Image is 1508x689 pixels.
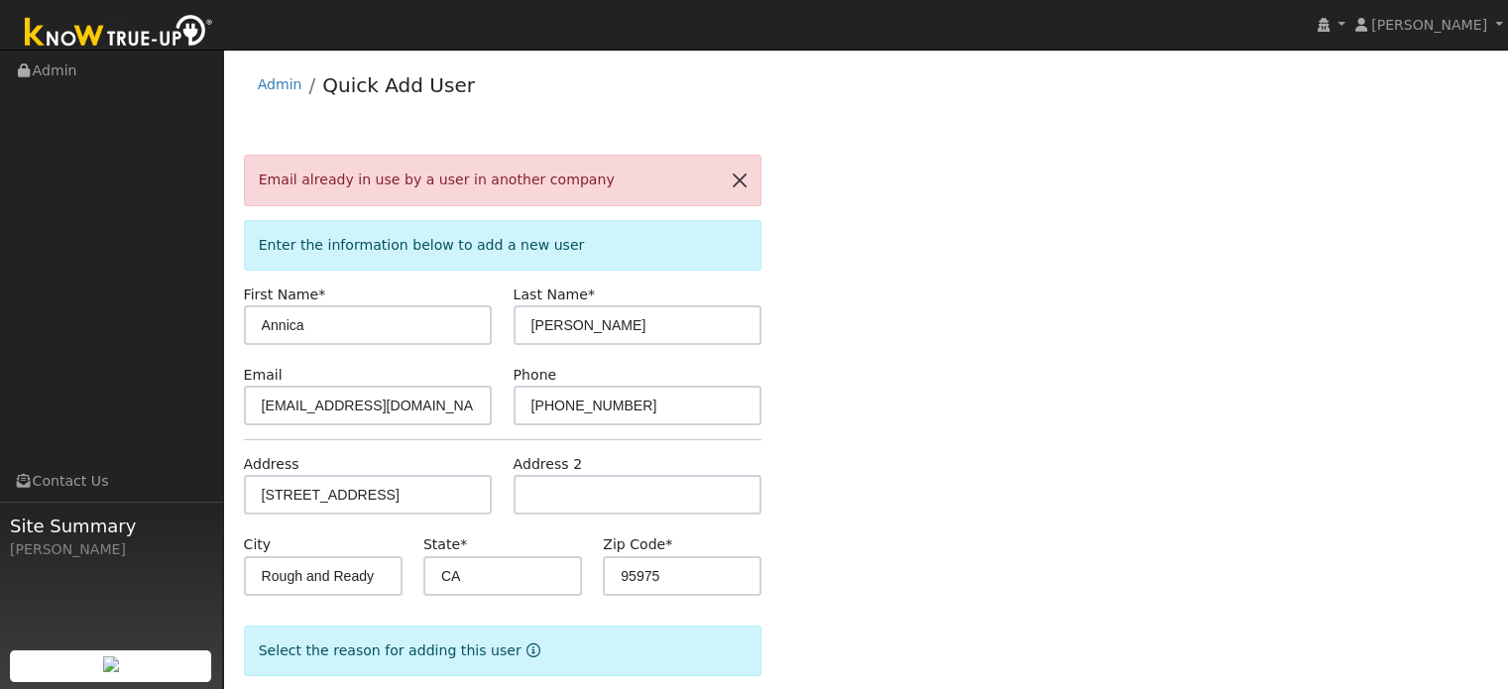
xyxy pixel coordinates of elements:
span: Email already in use by a user in another company [259,172,615,187]
a: Reason for new user [522,642,540,658]
span: Required [318,287,325,302]
img: retrieve [103,656,119,672]
label: First Name [244,285,326,305]
label: Last Name [514,285,595,305]
span: Required [588,287,595,302]
label: Zip Code [603,534,672,555]
span: Required [665,536,672,552]
label: State [423,534,467,555]
span: Site Summary [10,513,212,539]
a: Admin [258,76,302,92]
span: Required [460,536,467,552]
div: Select the reason for adding this user [244,626,762,676]
label: Email [244,365,283,386]
a: Quick Add User [322,73,475,97]
label: City [244,534,272,555]
label: Address 2 [514,454,583,475]
img: Know True-Up [15,11,223,56]
div: [PERSON_NAME] [10,539,212,560]
div: Enter the information below to add a new user [244,220,762,271]
label: Phone [514,365,557,386]
label: Address [244,454,299,475]
span: [PERSON_NAME] [1371,17,1487,33]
